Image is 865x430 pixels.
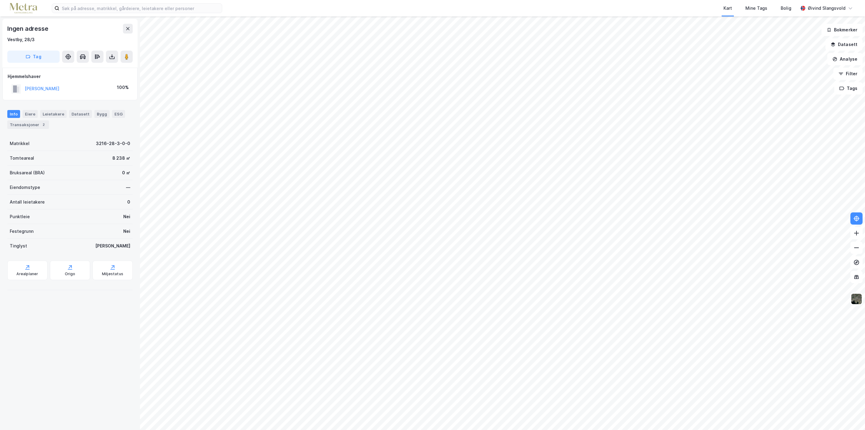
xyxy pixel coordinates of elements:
div: Vestby, 28/3 [7,36,35,43]
div: Miljøstatus [102,272,123,276]
div: — [126,184,130,191]
div: Antall leietakere [10,198,45,206]
div: ESG [112,110,125,118]
div: Eiendomstype [10,184,40,191]
div: Leietakere [40,110,67,118]
button: Datasett [825,38,863,51]
div: Ingen adresse [7,24,49,34]
div: Origo [65,272,75,276]
div: Festegrunn [10,228,33,235]
input: Søk på adresse, matrikkel, gårdeiere, leietakere eller personer [59,4,222,13]
div: Mine Tags [745,5,767,12]
div: 8 238 ㎡ [112,155,130,162]
div: Kart [723,5,732,12]
div: 100% [117,84,129,91]
div: Tomteareal [10,155,34,162]
div: 2 [40,122,47,128]
button: Tag [7,51,60,63]
button: Tags [834,82,863,94]
div: Arealplaner [16,272,38,276]
div: Punktleie [10,213,30,220]
div: Kontrollprogram for chat [835,401,865,430]
button: Analyse [827,53,863,65]
div: Bruksareal (BRA) [10,169,45,176]
div: Matrikkel [10,140,30,147]
div: 0 ㎡ [122,169,130,176]
img: 9k= [851,293,862,305]
div: Bolig [781,5,791,12]
div: Bygg [94,110,110,118]
div: [PERSON_NAME] [95,242,130,250]
div: Eiere [23,110,38,118]
div: Tinglyst [10,242,27,250]
div: Øivind Slangsvold [808,5,846,12]
div: Transaksjoner [7,120,49,129]
div: Info [7,110,20,118]
div: Datasett [69,110,92,118]
div: 0 [127,198,130,206]
button: Bokmerker [821,24,863,36]
button: Filter [833,68,863,80]
img: metra-logo.256734c3b2bbffee19d4.png [10,3,37,14]
div: Nei [123,213,130,220]
div: Nei [123,228,130,235]
div: Hjemmelshaver [8,73,132,80]
div: 3216-28-3-0-0 [96,140,130,147]
iframe: Chat Widget [835,401,865,430]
